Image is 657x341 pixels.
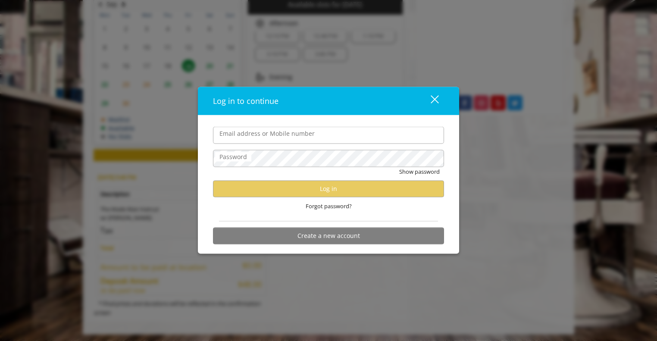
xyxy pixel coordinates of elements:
[215,129,319,138] label: Email address or Mobile number
[421,94,438,107] div: close dialog
[213,227,444,244] button: Create a new account
[213,96,278,106] span: Log in to continue
[213,127,444,144] input: Email address or Mobile number
[306,202,352,211] span: Forgot password?
[415,92,444,109] button: close dialog
[399,167,440,176] button: Show password
[215,152,251,162] label: Password
[213,150,444,167] input: Password
[213,180,444,197] button: Log in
